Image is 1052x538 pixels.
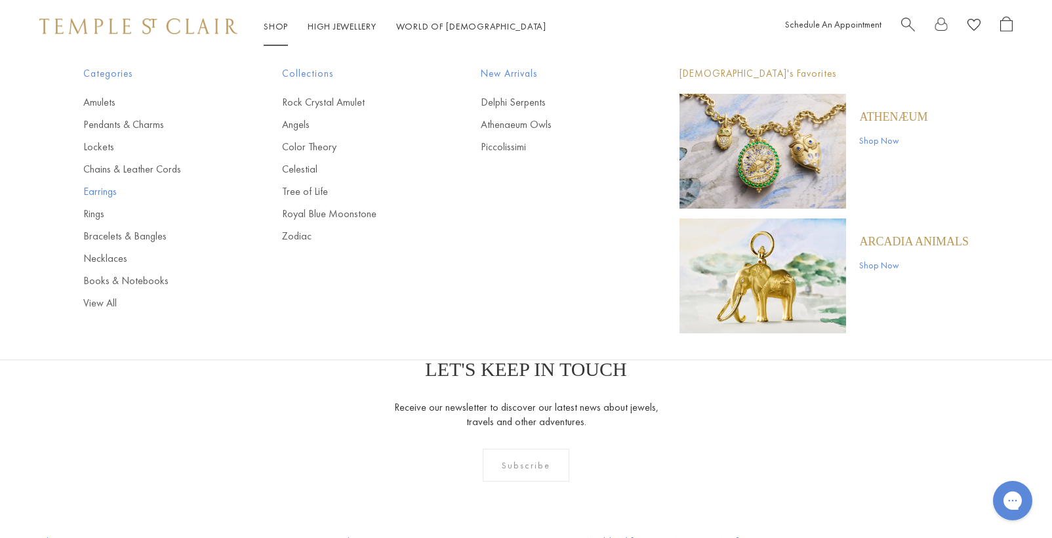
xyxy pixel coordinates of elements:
[282,162,428,176] a: Celestial
[394,400,659,429] p: Receive our newsletter to discover our latest news about jewels, travels and other adventures.
[901,16,915,37] a: Search
[859,110,927,124] a: Athenæum
[785,18,881,30] a: Schedule An Appointment
[282,95,428,110] a: Rock Crystal Amulet
[425,358,626,381] p: LET'S KEEP IN TOUCH
[396,20,546,32] a: World of [DEMOGRAPHIC_DATA]World of [DEMOGRAPHIC_DATA]
[679,66,969,82] p: [DEMOGRAPHIC_DATA]'s Favorites
[282,117,428,132] a: Angels
[264,20,288,32] a: ShopShop
[859,133,927,148] a: Shop Now
[1000,16,1013,37] a: Open Shopping Bag
[83,207,230,221] a: Rings
[986,476,1039,525] iframe: Gorgias live chat messenger
[83,66,230,82] span: Categories
[83,296,230,310] a: View All
[282,66,428,82] span: Collections
[483,449,570,482] div: Subscribe
[282,229,428,243] a: Zodiac
[39,18,237,34] img: Temple St. Clair
[859,258,969,272] a: Shop Now
[83,274,230,288] a: Books & Notebooks
[967,16,981,37] a: View Wishlist
[83,229,230,243] a: Bracelets & Bangles
[282,207,428,221] a: Royal Blue Moonstone
[481,117,627,132] a: Athenaeum Owls
[859,234,969,249] a: ARCADIA ANIMALS
[83,184,230,199] a: Earrings
[282,140,428,154] a: Color Theory
[308,20,376,32] a: High JewelleryHigh Jewellery
[481,66,627,82] span: New Arrivals
[83,117,230,132] a: Pendants & Charms
[282,184,428,199] a: Tree of Life
[481,95,627,110] a: Delphi Serpents
[83,140,230,154] a: Lockets
[83,95,230,110] a: Amulets
[481,140,627,154] a: Piccolissimi
[83,162,230,176] a: Chains & Leather Cords
[83,251,230,266] a: Necklaces
[264,18,546,35] nav: Main navigation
